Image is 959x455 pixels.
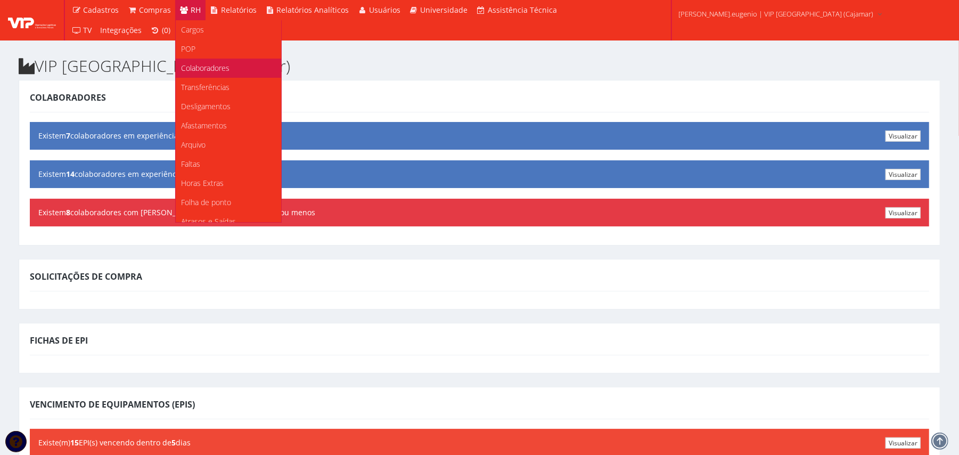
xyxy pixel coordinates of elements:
[176,78,281,97] a: Transferências
[181,216,236,236] span: Atrasos e Saídas Antecipadas
[181,197,231,207] span: Folha de ponto
[30,399,195,410] span: Vencimento de Equipamentos (EPIs)
[181,120,227,131] span: Afastamentos
[678,9,873,19] span: [PERSON_NAME].eugenio | VIP [GEOGRAPHIC_DATA] (Cajamar)
[162,25,170,35] span: (0)
[84,25,92,35] span: TV
[70,437,79,448] b: 15
[886,207,921,218] a: Visualizar
[146,20,175,40] a: (0)
[30,335,88,346] span: Fichas de EPI
[886,131,921,142] a: Visualizar
[176,155,281,174] a: Faltas
[886,437,921,449] a: Visualizar
[181,140,206,150] span: Arquivo
[421,5,468,15] span: Universidade
[181,63,229,73] span: Colaboradores
[176,20,281,39] a: Cargos
[176,193,281,212] a: Folha de ponto
[30,122,929,150] div: Existem colaboradores em experiência dentro de
[30,271,142,282] span: Solicitações de Compra
[30,92,106,103] span: Colaboradores
[176,212,281,241] a: Atrasos e Saídas Antecipadas
[66,131,70,141] b: 7
[277,5,349,15] span: Relatórios Analíticos
[176,174,281,193] a: Horas Extras
[101,25,142,35] span: Integrações
[176,97,281,116] a: Desligamentos
[369,5,400,15] span: Usuários
[19,57,940,75] h2: VIP [GEOGRAPHIC_DATA] (Cajamar)
[30,160,929,188] div: Existem colaboradores em experiência entre
[66,169,75,179] b: 14
[181,82,229,92] span: Transferências
[171,437,176,448] b: 5
[176,135,281,155] a: Arquivo
[181,178,224,188] span: Horas Extras
[181,25,204,35] span: Cargos
[886,169,921,180] a: Visualizar
[191,5,201,15] span: RH
[176,39,281,59] a: POP
[84,5,119,15] span: Cadastros
[181,159,200,169] span: Faltas
[181,101,231,111] span: Desligamentos
[30,199,929,226] div: Existem colaboradores com [PERSON_NAME] vencendo em 30 dias ou menos
[488,5,557,15] span: Assistência Técnica
[221,5,257,15] span: Relatórios
[139,5,171,15] span: Compras
[176,116,281,135] a: Afastamentos
[96,20,146,40] a: Integrações
[68,20,96,40] a: TV
[181,44,195,54] span: POP
[66,207,70,217] b: 8
[8,12,56,28] img: logo
[176,59,281,78] a: Colaboradores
